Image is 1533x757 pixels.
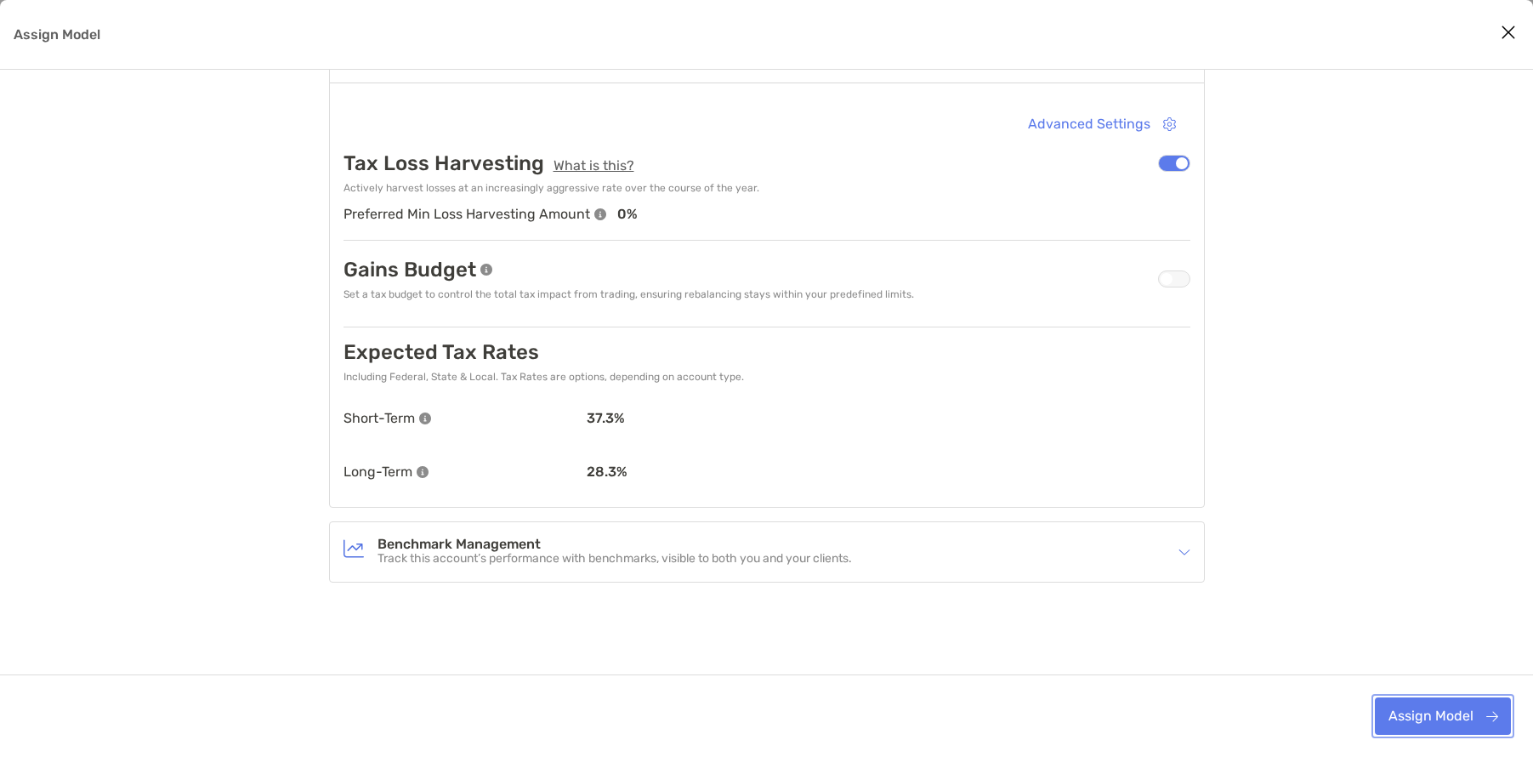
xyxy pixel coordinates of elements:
button: Close modal [1496,20,1521,46]
p: Set a tax budget to control the total tax impact from trading, ensuring rebalancing stays within ... [344,288,914,301]
p: Assign Model [14,24,100,45]
img: Benchmark Management [344,538,364,559]
img: info tooltip [480,264,492,276]
img: info tooltip [417,466,429,478]
p: Gains Budget [344,258,476,282]
p: Including Federal, State & Local. Tax Rates are options, depending on account type. [344,371,744,384]
p: Expected Tax Rates [344,340,539,364]
p: Long-Term [344,464,412,480]
button: Advanced Settings [1015,105,1190,143]
p: Preferred Min Loss Harvesting Amount [344,203,590,225]
p: 37.3 % [587,410,1190,426]
img: icon arrow [1178,546,1190,558]
p: Tax Loss Harvesting [344,151,544,175]
div: icon arrowBenchmark ManagementBenchmark ManagementTrack this account’s performance with benchmark... [330,522,1204,582]
img: info tooltip [419,413,431,424]
p: Track this account’s performance with benchmarks, visible to both you and your clients. [378,552,852,566]
p: 28.3 % [587,464,1190,480]
h4: Benchmark Management [378,538,852,552]
p: Actively harvest losses at an increasingly aggressive rate over the course of the year. [344,182,1190,195]
button: Assign Model [1375,697,1511,735]
p: Short-Term [344,410,415,426]
img: info tooltip [594,208,606,220]
p: 0 % [609,206,638,222]
button: What is this? [548,157,639,175]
